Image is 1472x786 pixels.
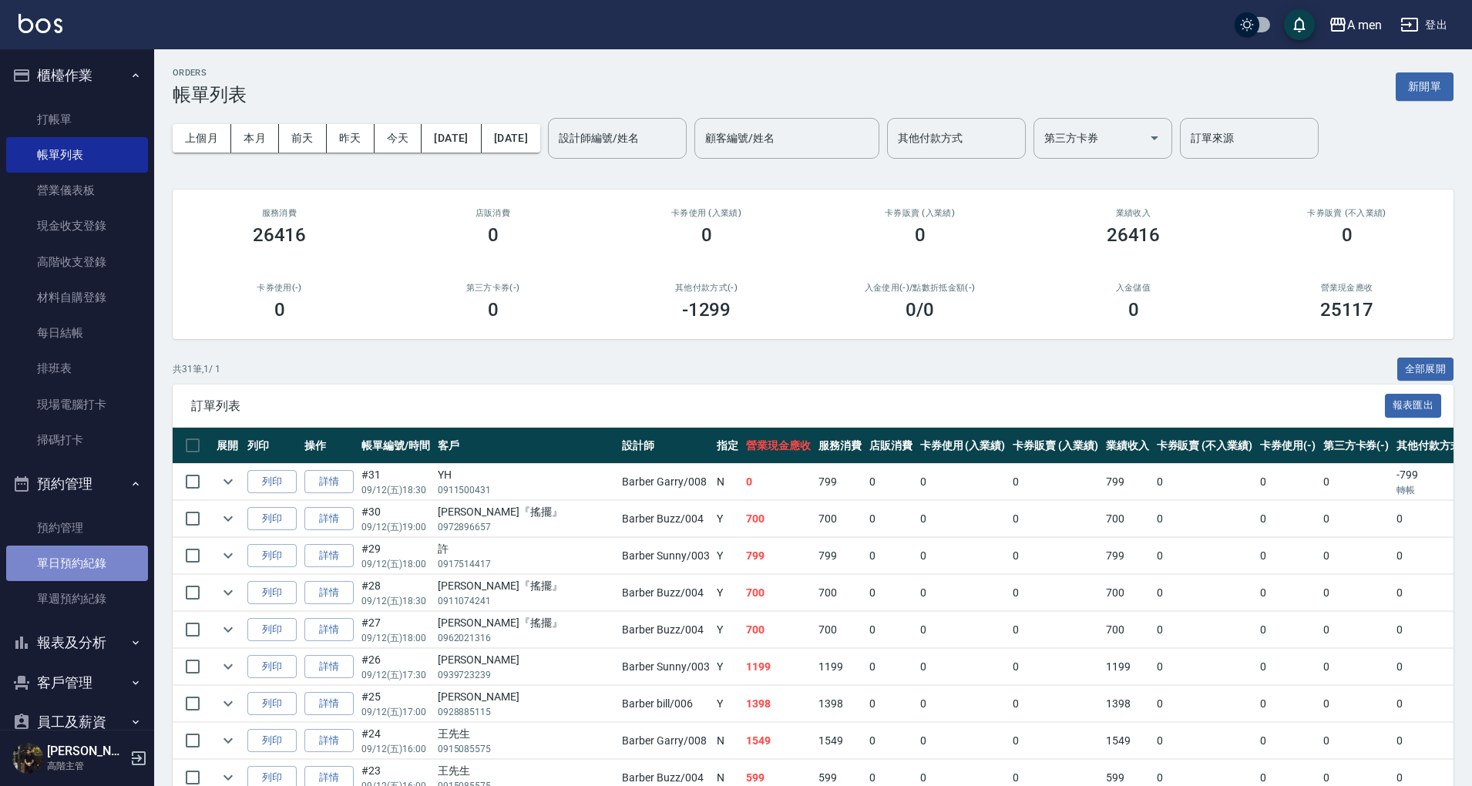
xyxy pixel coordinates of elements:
h3: 0 /0 [906,299,934,321]
a: 詳情 [304,729,354,753]
a: 帳單列表 [6,137,148,173]
td: 0 [1256,723,1319,759]
p: 09/12 (五) 17:00 [361,705,430,719]
td: 0 [865,538,916,574]
button: 列印 [247,618,297,642]
td: Y [713,575,742,611]
button: 櫃檯作業 [6,55,148,96]
td: Y [713,538,742,574]
h3: 0 [274,299,285,321]
span: 訂單列表 [191,398,1385,414]
h2: 入金儲值 [1045,283,1222,293]
td: 700 [1102,612,1153,648]
button: expand row [217,544,240,567]
a: 詳情 [304,581,354,605]
h2: 卡券使用 (入業績) [618,208,795,218]
button: 報表及分析 [6,623,148,663]
h2: 卡券販賣 (入業績) [832,208,1008,218]
td: 0 [916,686,1010,722]
button: expand row [217,618,240,641]
td: 1199 [815,649,865,685]
button: expand row [217,655,240,678]
button: A men [1322,9,1388,41]
td: 0 [1319,612,1393,648]
h2: 卡券使用(-) [191,283,368,293]
td: Y [713,649,742,685]
p: 09/12 (五) 18:00 [361,557,430,571]
div: YH [438,467,615,483]
td: 0 [1153,538,1256,574]
td: 0 [742,464,815,500]
td: 799 [1102,538,1153,574]
td: 0 [1153,464,1256,500]
p: 0915085575 [438,742,615,756]
a: 詳情 [304,692,354,716]
p: 0928885115 [438,705,615,719]
th: 營業現金應收 [742,428,815,464]
th: 指定 [713,428,742,464]
td: Barber Garry /008 [618,723,713,759]
td: 0 [1009,723,1102,759]
td: 0 [1256,575,1319,611]
td: 799 [815,464,865,500]
td: #30 [358,501,434,537]
td: 0 [1153,575,1256,611]
th: 第三方卡券(-) [1319,428,1393,464]
img: Person [12,743,43,774]
td: 0 [1319,575,1393,611]
td: 700 [815,575,865,611]
p: 高階主管 [47,759,126,773]
td: 0 [1319,649,1393,685]
button: 今天 [375,124,422,153]
td: 0 [1319,723,1393,759]
td: 0 [916,649,1010,685]
h3: 0 [488,299,499,321]
td: 0 [1256,501,1319,537]
td: 700 [742,575,815,611]
button: 新開單 [1396,72,1454,101]
td: 700 [815,501,865,537]
a: 預約管理 [6,510,148,546]
td: 0 [916,501,1010,537]
h3: 0 [488,224,499,246]
a: 排班表 [6,351,148,386]
div: [PERSON_NAME]『搖擺』 [438,578,615,594]
td: Y [713,612,742,648]
th: 卡券販賣 (不入業績) [1153,428,1256,464]
th: 業績收入 [1102,428,1153,464]
td: Y [713,501,742,537]
div: 王先生 [438,763,615,779]
td: #26 [358,649,434,685]
td: 0 [916,575,1010,611]
button: expand row [217,581,240,604]
a: 打帳單 [6,102,148,137]
button: 列印 [247,581,297,605]
th: 卡券販賣 (入業績) [1009,428,1102,464]
h2: 業績收入 [1045,208,1222,218]
h2: 第三方卡券(-) [405,283,581,293]
td: 1398 [1102,686,1153,722]
button: 預約管理 [6,464,148,504]
div: [PERSON_NAME] [438,689,615,705]
td: 700 [1102,575,1153,611]
td: 0 [916,612,1010,648]
td: 799 [1102,464,1153,500]
p: 0939723239 [438,668,615,682]
td: 0 [1009,686,1102,722]
h3: 0 [1342,224,1353,246]
a: 詳情 [304,470,354,494]
th: 帳單編號/時間 [358,428,434,464]
h3: 帳單列表 [173,84,247,106]
a: 掃碼打卡 [6,422,148,458]
h3: 0 [1128,299,1139,321]
h3: 服務消費 [191,208,368,218]
td: 700 [742,501,815,537]
button: 昨天 [327,124,375,153]
td: 700 [742,612,815,648]
td: #29 [358,538,434,574]
h3: 0 [701,224,712,246]
td: #31 [358,464,434,500]
th: 卡券使用(-) [1256,428,1319,464]
button: 報表匯出 [1385,394,1442,418]
td: 0 [865,501,916,537]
